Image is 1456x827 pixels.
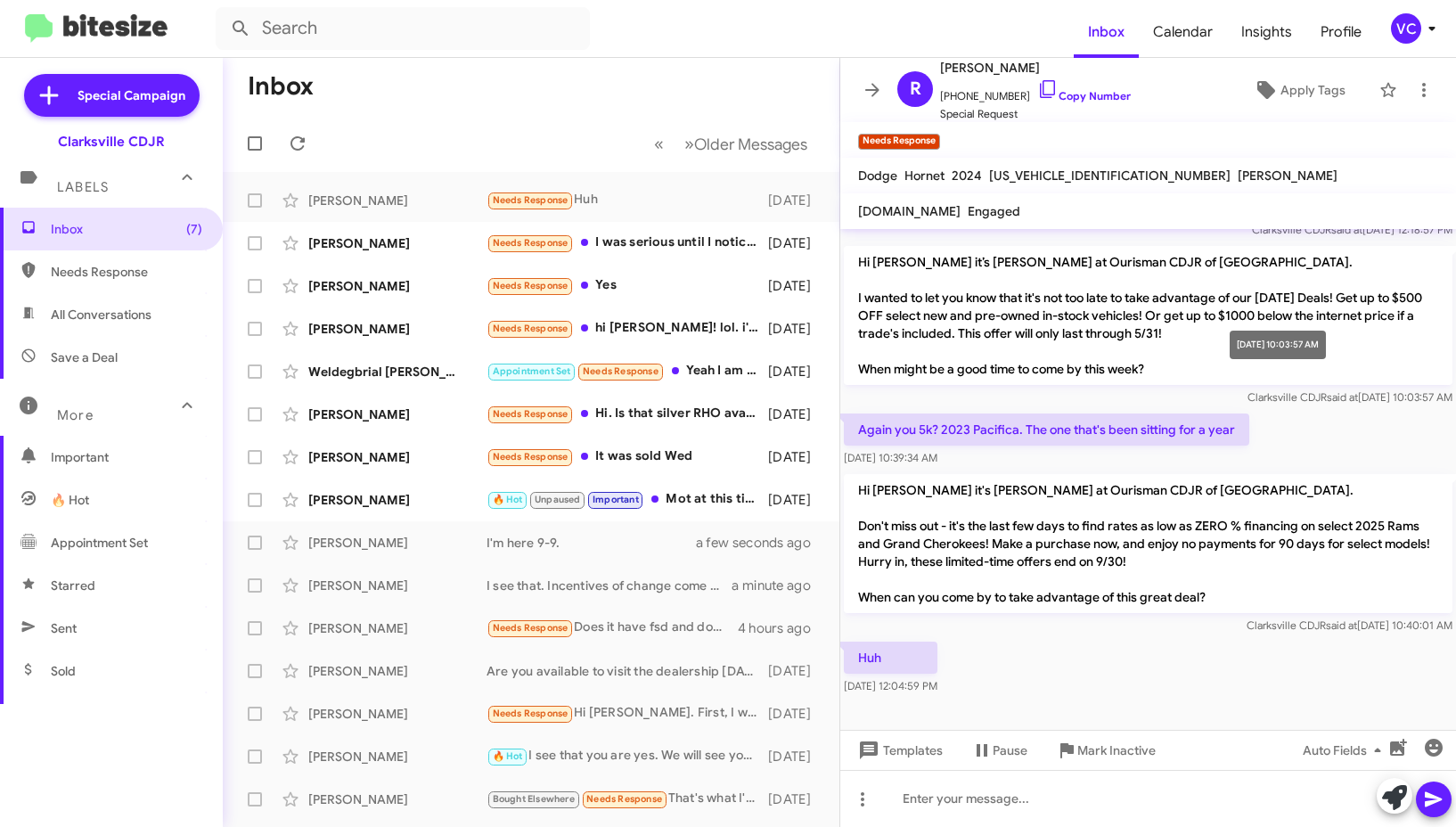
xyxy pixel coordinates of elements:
span: [PHONE_NUMBER] [940,78,1131,105]
a: Calendar [1139,6,1227,58]
span: Needs Response [493,708,568,719]
span: Engaged [968,203,1020,219]
span: said at [1331,223,1362,236]
span: Appointment Set [493,365,571,377]
div: Yes [487,275,767,296]
span: Needs Response [51,263,202,281]
span: Needs Response [493,622,568,634]
span: Needs Response [493,194,568,206]
div: Hi [PERSON_NAME]. First, I want to thank you for reaching out. However, we have decided to go in ... [487,703,767,724]
span: Needs Response [493,237,568,249]
span: Mark Inactive [1077,734,1156,766]
a: Profile [1306,6,1376,58]
div: Are you available to visit the dealership [DATE] or does [DATE] work? [487,662,767,680]
div: [DATE] [767,448,825,466]
input: Search [216,7,590,50]
div: [DATE] [767,662,825,680]
span: [PERSON_NAME] [1238,168,1337,184]
span: 🔥 Hot [493,750,523,762]
div: [DATE] [767,748,825,766]
div: [DATE] [767,234,825,252]
div: [PERSON_NAME] [308,405,487,423]
div: It was sold Wed [487,446,767,467]
div: That's what I'm looking for now [487,789,767,809]
span: All Conversations [51,306,151,323]
span: 🔥 Hot [51,491,89,509]
span: Auto Fields [1303,734,1388,766]
div: Yeah I am interested on the seltos 2018 nissan is it available [487,361,767,381]
div: [PERSON_NAME] [308,577,487,594]
span: 2024 [952,168,982,184]
div: [PERSON_NAME] [308,619,487,637]
div: [PERSON_NAME] [308,491,487,509]
button: VC [1376,13,1436,44]
span: Special Campaign [78,86,185,104]
span: Needs Response [493,408,568,420]
span: [DATE] 12:04:59 PM [844,679,937,692]
span: Inbox [51,220,202,238]
span: [US_VEHICLE_IDENTIFICATION_NUMBER] [989,168,1231,184]
span: Special Request [940,105,1131,123]
span: Starred [51,577,95,594]
div: [DATE] [767,491,825,509]
button: Pause [957,734,1042,766]
div: [DATE] [767,192,825,209]
span: Clarksville CDJR [DATE] 12:18:57 PM [1252,223,1452,236]
button: Next [674,126,818,162]
div: Hi. Is that silver RHO available? [487,404,767,424]
div: [DATE] [767,277,825,295]
span: Older Messages [694,135,807,154]
button: Mark Inactive [1042,734,1170,766]
div: [PERSON_NAME] [308,790,487,808]
span: Clarksville CDJR [DATE] 10:03:57 AM [1247,390,1452,404]
div: [DATE] 10:03:57 AM [1230,331,1326,359]
span: Needs Response [493,280,568,291]
button: Apply Tags [1226,74,1370,106]
span: » [684,133,694,155]
span: [DOMAIN_NAME] [858,203,961,219]
div: hi [PERSON_NAME]! lol. i'm super interested in selling but the KBB offered me too less than i'd b... [487,318,767,339]
div: VC [1391,13,1421,44]
p: Hi [PERSON_NAME] it’s [PERSON_NAME] at Ourisman CDJR of [GEOGRAPHIC_DATA]. I wanted to let you kn... [844,246,1452,385]
h1: Inbox [248,72,314,101]
span: Clarksville CDJR [DATE] 10:40:01 AM [1247,618,1452,632]
span: Needs Response [586,793,662,805]
span: Dodge [858,168,897,184]
span: Sold [51,662,76,680]
span: R [910,75,921,103]
p: Huh [844,642,937,674]
span: said at [1327,390,1358,404]
span: Templates [855,734,943,766]
span: Unpaused [535,494,581,505]
div: Does it have fsd and does it qualify for tax credit [487,618,738,638]
span: Insights [1227,6,1306,58]
div: Huh [487,190,767,210]
span: Appointment Set [51,534,148,552]
div: [PERSON_NAME] [308,192,487,209]
button: Auto Fields [1288,734,1403,766]
div: [PERSON_NAME] [308,448,487,466]
div: 4 hours ago [738,619,825,637]
p: Again you 5k? 2023 Pacifica. The one that's been sitting for a year [844,413,1249,446]
div: I was serious until I noticed the price was way more than advertised [487,233,767,253]
span: Bought Elsewhere [493,793,575,805]
div: [DATE] [767,320,825,338]
div: Weldegbrial [PERSON_NAME] [308,363,487,381]
p: Hi [PERSON_NAME] it's [PERSON_NAME] at Ourisman CDJR of [GEOGRAPHIC_DATA]. Don't miss out - it's ... [844,474,1452,613]
div: [PERSON_NAME] [308,705,487,723]
a: Inbox [1074,6,1139,58]
span: Save a Deal [51,348,118,366]
span: said at [1326,618,1357,632]
div: [DATE] [767,705,825,723]
span: More [57,407,94,423]
span: Important [593,494,639,505]
div: [PERSON_NAME] [308,320,487,338]
button: Templates [840,734,957,766]
div: I'm here 9-9. [487,534,718,552]
div: I see that you are yes. We will see you later on [DATE]! [487,746,767,766]
small: Needs Response [858,134,940,150]
span: [DATE] 10:39:34 AM [844,451,937,464]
